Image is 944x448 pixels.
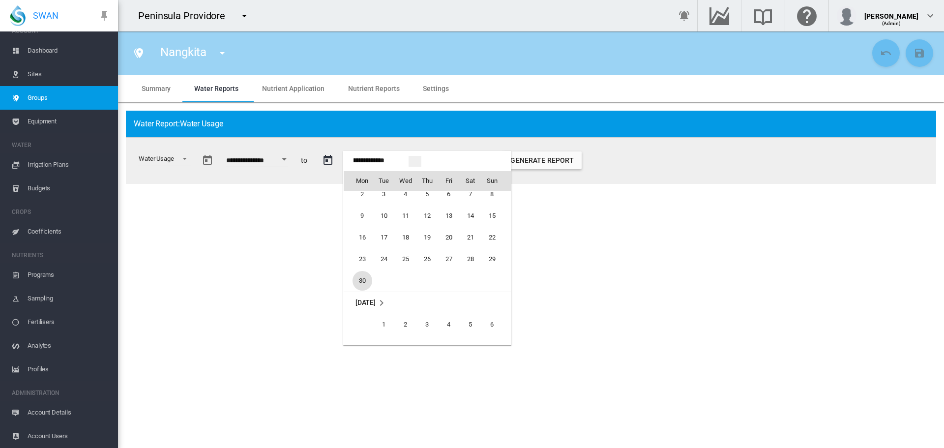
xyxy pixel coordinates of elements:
[481,205,511,227] td: Sunday June 15 2025
[374,184,394,204] span: 3
[396,184,415,204] span: 4
[353,271,372,291] span: 30
[417,184,437,204] span: 5
[395,205,416,227] td: Wednesday June 11 2025
[353,206,372,226] span: 9
[374,206,394,226] span: 10
[395,171,416,191] th: Wed
[482,315,502,334] span: 6
[344,205,511,227] tr: Week 3
[396,315,415,334] span: 2
[482,206,502,226] span: 15
[481,335,511,357] td: Sunday July 13 2025
[481,171,511,191] th: Sun
[438,205,460,227] td: Friday June 13 2025
[439,184,459,204] span: 6
[461,249,480,269] span: 28
[417,336,437,356] span: 10
[461,184,480,204] span: 7
[344,335,373,357] td: Monday July 7 2025
[344,292,511,314] tr: Week undefined
[460,248,481,270] td: Saturday June 28 2025
[344,227,373,248] td: Monday June 16 2025
[461,228,480,247] span: 21
[460,227,481,248] td: Saturday June 21 2025
[438,227,460,248] td: Friday June 20 2025
[353,184,372,204] span: 2
[373,335,395,357] td: Tuesday July 8 2025
[461,336,480,356] span: 12
[417,228,437,247] span: 19
[353,249,372,269] span: 23
[481,183,511,205] td: Sunday June 8 2025
[482,336,502,356] span: 13
[417,315,437,334] span: 3
[396,228,415,247] span: 18
[416,205,438,227] td: Thursday June 12 2025
[344,183,511,205] tr: Week 2
[438,248,460,270] td: Friday June 27 2025
[395,314,416,335] td: Wednesday July 2 2025
[417,249,437,269] span: 26
[344,314,511,335] tr: Week 1
[344,270,511,292] tr: Week 6
[344,292,511,314] td: July 2025
[353,336,372,356] span: 7
[438,335,460,357] td: Friday July 11 2025
[373,183,395,205] td: Tuesday June 3 2025
[439,249,459,269] span: 27
[460,314,481,335] td: Saturday July 5 2025
[373,171,395,191] th: Tue
[438,171,460,191] th: Fri
[416,171,438,191] th: Thu
[416,314,438,335] td: Thursday July 3 2025
[344,248,373,270] td: Monday June 23 2025
[439,206,459,226] span: 13
[344,248,511,270] tr: Week 5
[461,315,480,334] span: 5
[395,335,416,357] td: Wednesday July 9 2025
[482,228,502,247] span: 22
[438,183,460,205] td: Friday June 6 2025
[438,314,460,335] td: Friday July 4 2025
[395,227,416,248] td: Wednesday June 18 2025
[373,314,395,335] td: Tuesday July 1 2025
[416,335,438,357] td: Thursday July 10 2025
[482,249,502,269] span: 29
[439,228,459,247] span: 20
[395,183,416,205] td: Wednesday June 4 2025
[374,336,394,356] span: 8
[374,249,394,269] span: 24
[344,227,511,248] tr: Week 4
[373,248,395,270] td: Tuesday June 24 2025
[374,228,394,247] span: 17
[396,336,415,356] span: 9
[344,183,373,205] td: Monday June 2 2025
[355,299,376,306] span: [DATE]
[374,315,394,334] span: 1
[344,335,511,357] tr: Week 2
[344,171,373,191] th: Mon
[482,184,502,204] span: 8
[344,171,511,345] md-calendar: Calendar
[344,270,373,292] td: Monday June 30 2025
[417,206,437,226] span: 12
[460,171,481,191] th: Sat
[344,205,373,227] td: Monday June 9 2025
[395,248,416,270] td: Wednesday June 25 2025
[353,228,372,247] span: 16
[461,206,480,226] span: 14
[481,227,511,248] td: Sunday June 22 2025
[396,206,415,226] span: 11
[439,315,459,334] span: 4
[460,183,481,205] td: Saturday June 7 2025
[373,205,395,227] td: Tuesday June 10 2025
[416,227,438,248] td: Thursday June 19 2025
[460,335,481,357] td: Saturday July 12 2025
[439,336,459,356] span: 11
[460,205,481,227] td: Saturday June 14 2025
[396,249,415,269] span: 25
[481,248,511,270] td: Sunday June 29 2025
[481,314,511,335] td: Sunday July 6 2025
[416,248,438,270] td: Thursday June 26 2025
